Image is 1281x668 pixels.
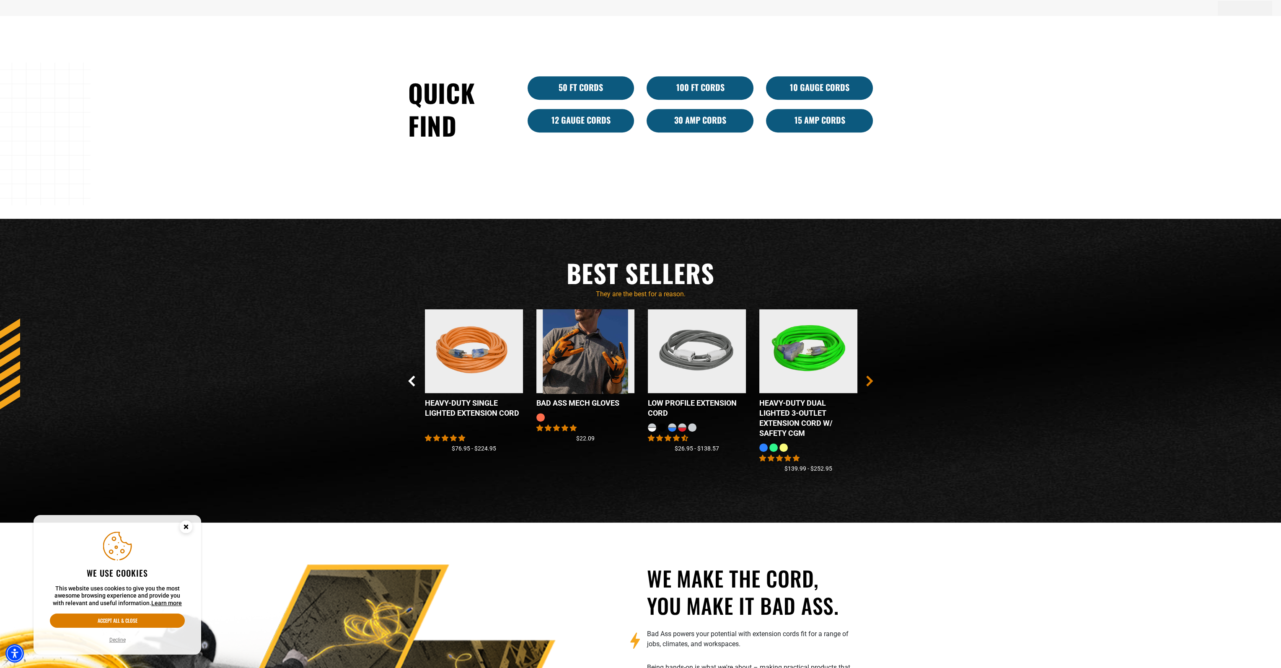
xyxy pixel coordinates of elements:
a: orange Heavy-Duty Single Lighted Extension Cord [425,309,523,423]
a: 100 Ft Cords [647,76,753,100]
button: Next Slide [866,375,873,386]
a: neon green Heavy-Duty Dual Lighted 3-Outlet Extension Cord w/ Safety CGM [759,309,857,443]
button: Close this option [171,515,201,541]
a: 50 ft cords [528,76,634,100]
div: $22.09 [536,434,634,443]
img: grey & white [650,308,744,394]
h2: We make the cord, you make it bad ass. [647,564,861,619]
a: 12 Gauge Cords [528,109,634,132]
div: Low Profile Extension Cord [648,398,746,418]
img: orange [427,308,521,394]
h2: We use cookies [50,567,185,578]
aside: Cookie Consent [34,515,201,655]
button: Decline [107,636,128,644]
img: orange [538,308,632,394]
h2: Best Sellers [408,256,873,289]
img: neon green [761,308,855,394]
button: Accept all & close [50,614,185,628]
h2: Quick Find [408,76,515,142]
a: grey & white Low Profile Extension Cord [648,309,746,423]
a: 15 Amp Cords [766,109,873,132]
a: orange Bad Ass MECH Gloves [536,309,634,413]
button: Previous Slide [408,375,415,386]
div: Bad Ass MECH Gloves [536,398,634,408]
span: 5.00 stars [425,434,465,442]
p: They are the best for a reason. [408,289,873,299]
a: This website uses cookies to give you the most awesome browsing experience and provide you with r... [151,600,182,606]
a: 30 Amp Cords [647,109,753,132]
a: 10 Gauge Cords [766,76,873,100]
span: 4.88 stars [536,424,577,432]
div: Accessibility Menu [5,644,24,663]
div: $76.95 - $224.95 [425,444,523,453]
div: Heavy-Duty Dual Lighted 3-Outlet Extension Cord w/ Safety CGM [759,398,857,438]
span: 4.92 stars [759,454,800,462]
div: $139.99 - $252.95 [759,464,857,473]
p: This website uses cookies to give you the most awesome browsing experience and provide you with r... [50,585,185,607]
div: Heavy-Duty Single Lighted Extension Cord [425,398,523,418]
li: Bad Ass powers your potential with extension cords fit for a range of jobs, climates, and workspa... [647,629,861,663]
span: 4.50 stars [648,434,688,442]
div: $26.95 - $138.57 [648,444,746,453]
